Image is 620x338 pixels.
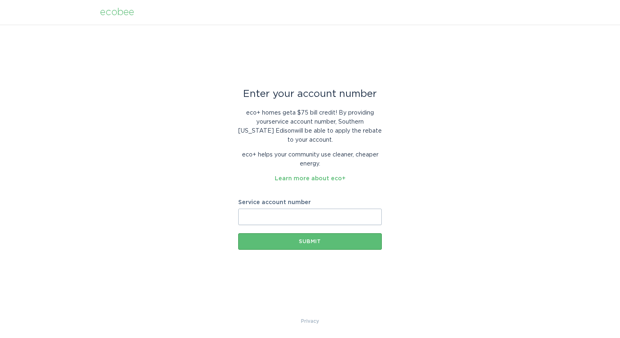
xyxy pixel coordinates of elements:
label: Service account number [238,200,382,205]
button: Submit [238,233,382,250]
div: Submit [242,239,378,244]
p: eco+ helps your community use cleaner, cheaper energy. [238,150,382,168]
a: Learn more about eco+ [275,176,346,182]
p: eco+ homes get a $75 bill credit ! By providing your service account number , Southern [US_STATE]... [238,108,382,145]
div: ecobee [100,8,134,17]
div: Enter your account number [238,90,382,99]
a: Privacy Policy & Terms of Use [301,317,319,326]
